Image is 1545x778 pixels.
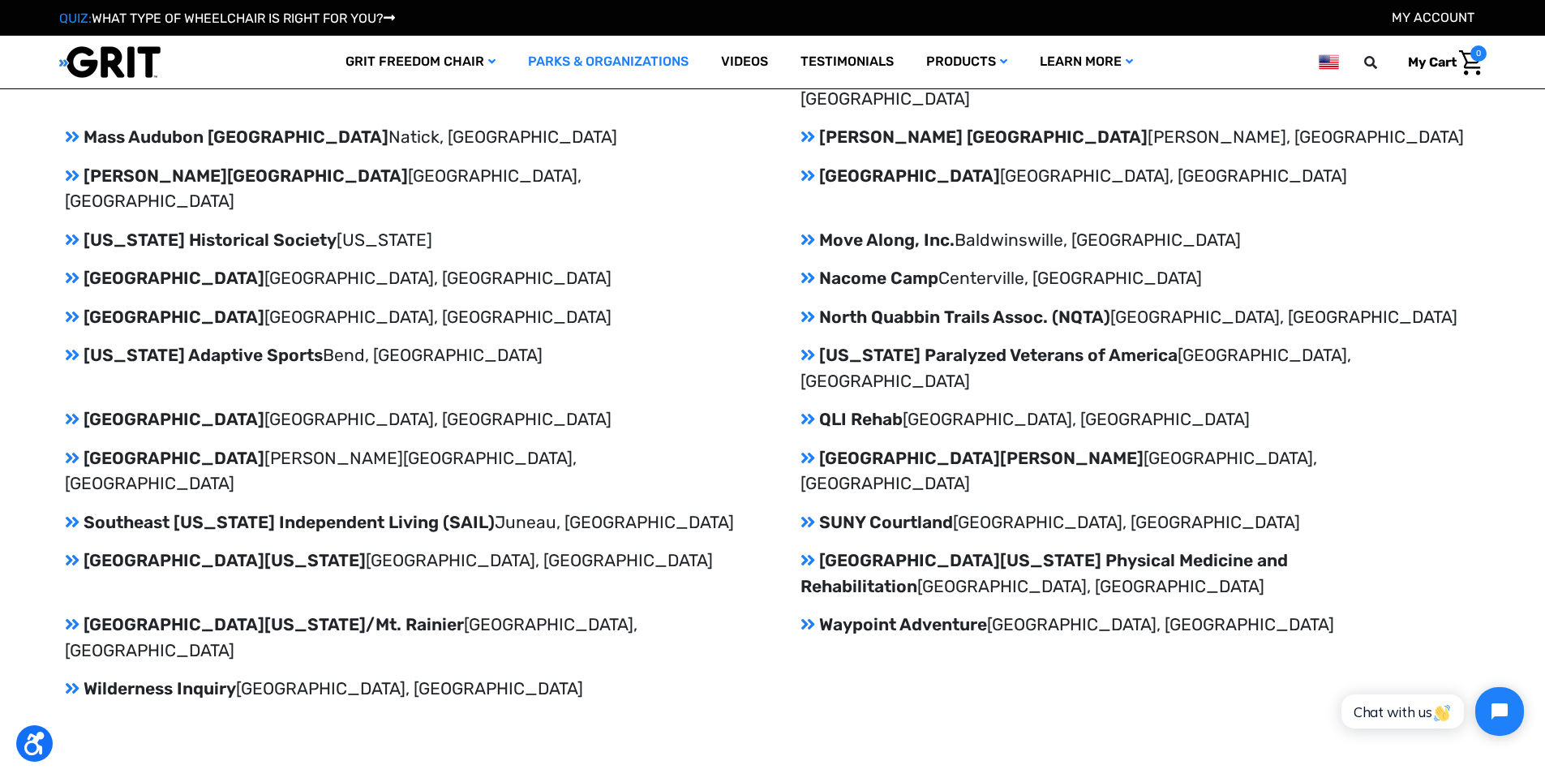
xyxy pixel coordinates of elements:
[65,163,745,214] p: [PERSON_NAME][GEOGRAPHIC_DATA]
[1110,307,1457,327] span: [GEOGRAPHIC_DATA], [GEOGRAPHIC_DATA]
[65,227,745,253] p: [US_STATE] Historical Society
[910,36,1024,88] a: Products
[903,409,1250,429] span: [GEOGRAPHIC_DATA], [GEOGRAPHIC_DATA]
[65,676,745,702] p: Wilderness Inquiry
[800,548,1480,599] p: [GEOGRAPHIC_DATA][US_STATE] Physical Medicine and Rehabilitation
[65,124,745,150] p: Mass Audubon [GEOGRAPHIC_DATA]
[800,304,1480,330] p: North Quabbin Trails Assoc. (NQTA)
[65,448,577,494] span: [PERSON_NAME][GEOGRAPHIC_DATA], [GEOGRAPHIC_DATA]
[264,409,612,429] span: [GEOGRAPHIC_DATA], [GEOGRAPHIC_DATA]
[1408,54,1457,70] span: My Cart
[59,11,395,26] a: QUIZ:WHAT TYPE OF WHEELCHAIR IS RIGHT FOR YOU?
[1396,45,1487,80] a: Cart with 0 items
[987,614,1334,634] span: [GEOGRAPHIC_DATA], [GEOGRAPHIC_DATA]
[917,576,1264,596] span: [GEOGRAPHIC_DATA], [GEOGRAPHIC_DATA]
[1024,36,1149,88] a: Learn More
[495,512,734,532] span: Juneau, [GEOGRAPHIC_DATA]
[1324,673,1538,750] iframe: Tidio Chat
[65,445,745,496] p: [GEOGRAPHIC_DATA]
[800,445,1480,496] p: [GEOGRAPHIC_DATA][PERSON_NAME]
[65,509,745,535] p: Southeast [US_STATE] Independent Living (SAIL)
[59,45,161,79] img: GRIT All-Terrain Wheelchair and Mobility Equipment
[388,127,617,147] span: Natick, [GEOGRAPHIC_DATA]
[264,307,612,327] span: [GEOGRAPHIC_DATA], [GEOGRAPHIC_DATA]
[800,612,1480,638] p: Waypoint Adventure
[1392,10,1474,25] a: Account
[800,509,1480,535] p: SUNY Courtland
[65,342,745,368] p: [US_STATE] Adaptive Sports
[784,36,910,88] a: Testimonials
[800,163,1480,189] p: [GEOGRAPHIC_DATA]
[264,268,612,288] span: [GEOGRAPHIC_DATA], [GEOGRAPHIC_DATA]
[1148,127,1464,147] span: [PERSON_NAME], [GEOGRAPHIC_DATA]
[800,345,1351,391] span: [GEOGRAPHIC_DATA], [GEOGRAPHIC_DATA]
[65,265,745,291] p: [GEOGRAPHIC_DATA]
[329,36,512,88] a: GRIT Freedom Chair
[236,678,583,698] span: [GEOGRAPHIC_DATA], [GEOGRAPHIC_DATA]
[955,230,1241,250] span: Baldwinswille, [GEOGRAPHIC_DATA]
[800,227,1480,253] p: Move Along, Inc.
[800,124,1480,150] p: [PERSON_NAME] [GEOGRAPHIC_DATA]
[1470,45,1487,62] span: 0
[65,612,745,663] p: [GEOGRAPHIC_DATA][US_STATE]/Mt. Rainier
[65,614,637,660] span: [GEOGRAPHIC_DATA], [GEOGRAPHIC_DATA]
[800,342,1480,393] p: [US_STATE] Paralyzed Veterans of America
[65,304,745,330] p: [GEOGRAPHIC_DATA]
[953,512,1300,532] span: [GEOGRAPHIC_DATA], [GEOGRAPHIC_DATA]
[800,265,1480,291] p: Nacome Camp
[1459,50,1483,75] img: Cart
[1000,165,1347,186] span: [GEOGRAPHIC_DATA], [GEOGRAPHIC_DATA]
[512,36,705,88] a: Parks & Organizations
[366,550,713,570] span: [GEOGRAPHIC_DATA], [GEOGRAPHIC_DATA]
[65,548,745,574] p: [GEOGRAPHIC_DATA][US_STATE]
[323,345,543,365] span: Bend, [GEOGRAPHIC_DATA]
[705,36,784,88] a: Videos
[59,11,92,26] span: QUIZ:
[337,230,432,250] span: [US_STATE]
[800,406,1480,432] p: QLI Rehab
[800,62,1365,109] span: [GEOGRAPHIC_DATA], [GEOGRAPHIC_DATA]
[938,268,1202,288] span: Centerville, [GEOGRAPHIC_DATA]
[65,406,745,432] p: [GEOGRAPHIC_DATA]
[1319,52,1338,72] img: us.png
[1371,45,1396,80] input: Search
